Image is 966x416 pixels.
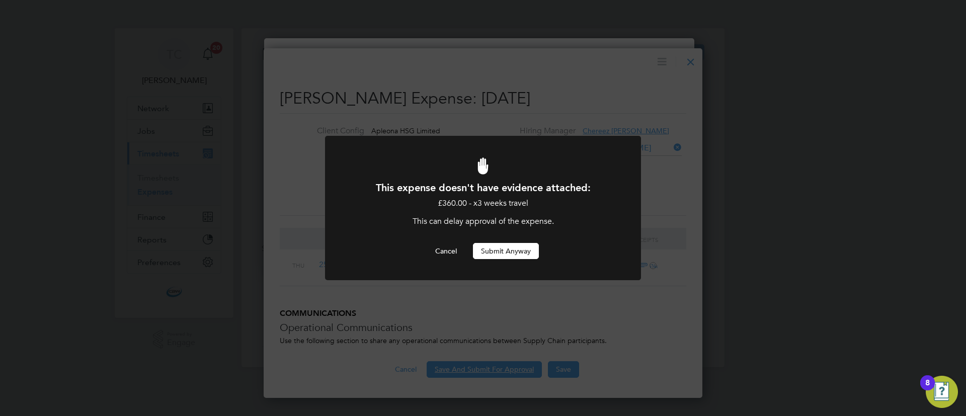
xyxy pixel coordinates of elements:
[352,198,614,209] p: £360.00 - x3 weeks travel
[352,181,614,194] h1: This expense doesn't have evidence attached:
[473,243,539,259] button: Submit Anyway
[925,383,930,396] div: 8
[352,216,614,227] p: This can delay approval of the expense.
[427,243,465,259] button: Cancel
[926,376,958,408] button: Open Resource Center, 8 new notifications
